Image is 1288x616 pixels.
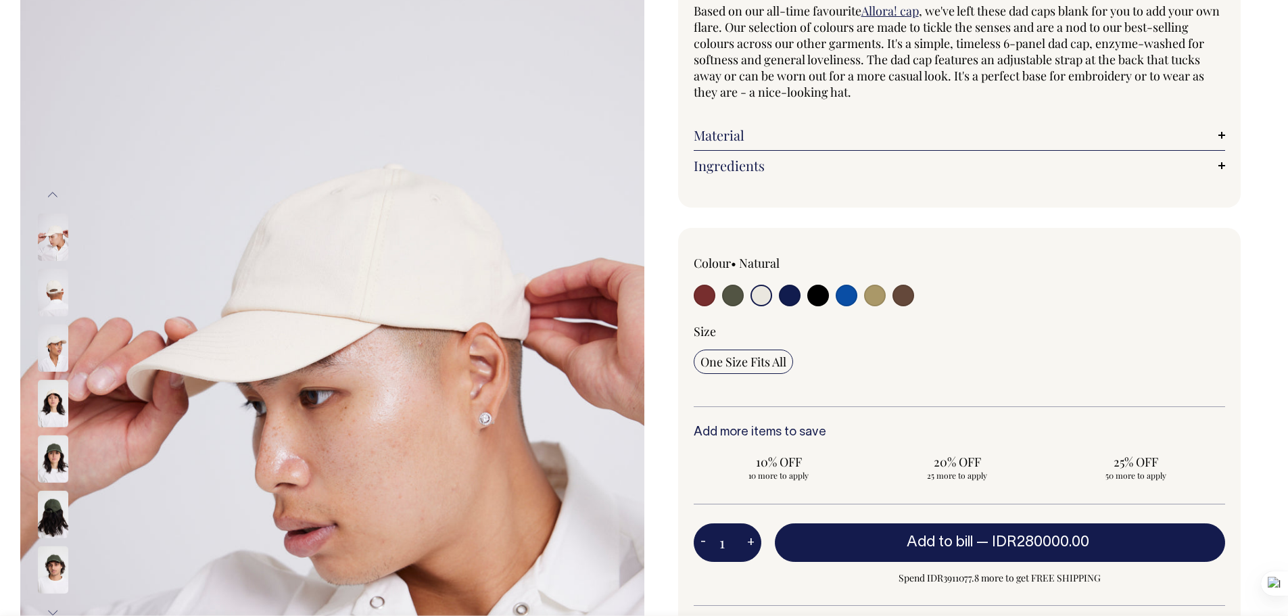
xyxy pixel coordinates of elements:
[775,570,1226,586] span: Spend IDR3911077.8 more to get FREE SHIPPING
[976,536,1093,549] span: —
[38,380,68,427] img: natural
[694,350,793,374] input: One Size Fits All
[694,3,861,19] span: Based on our all-time favourite
[38,546,68,594] img: olive
[1051,450,1221,485] input: 25% OFF 50 more to apply
[694,158,1226,174] a: Ingredients
[740,529,761,556] button: +
[992,536,1089,549] span: IDR280000.00
[38,214,68,261] img: natural
[694,426,1226,440] h6: Add more items to save
[879,454,1036,470] span: 20% OFF
[731,255,736,271] span: •
[694,255,907,271] div: Colour
[879,470,1036,481] span: 25 more to apply
[1057,470,1214,481] span: 50 more to apply
[872,450,1043,485] input: 20% OFF 25 more to apply
[907,536,973,549] span: Add to bill
[1057,454,1214,470] span: 25% OFF
[694,323,1226,339] div: Size
[775,523,1226,561] button: Add to bill —IDR280000.00
[700,470,857,481] span: 10 more to apply
[38,435,68,483] img: olive
[38,491,68,538] img: olive
[694,529,713,556] button: -
[43,179,63,210] button: Previous
[694,127,1226,143] a: Material
[694,450,864,485] input: 10% OFF 10 more to apply
[700,354,786,370] span: One Size Fits All
[38,325,68,372] img: natural
[739,255,780,271] label: Natural
[861,3,919,19] a: Allora! cap
[694,3,1220,100] span: , we've left these dad caps blank for you to add your own flare. Our selection of colours are mad...
[700,454,857,470] span: 10% OFF
[38,269,68,316] img: natural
